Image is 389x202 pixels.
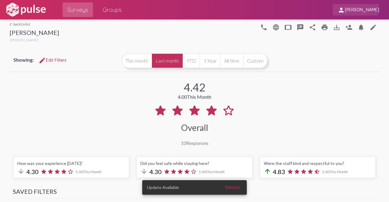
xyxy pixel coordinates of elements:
[273,168,285,175] span: 4.83
[243,53,267,68] button: Custom
[34,55,71,66] button: Edit FiltersEdit Filters
[152,53,183,68] button: Last month
[39,57,67,63] span: Edit Filters
[17,168,25,175] mat-icon: arrow_downward
[272,24,280,31] mat-icon: language
[140,168,148,175] mat-icon: arrow_downward
[13,57,34,63] span: Showing:
[140,161,248,166] div: Did you feel safe while staying here?
[345,7,379,13] span: [PERSON_NAME]
[370,24,377,31] mat-icon: edit
[338,6,345,14] mat-icon: person
[282,21,294,33] button: tablet
[294,21,306,33] button: speaker_notes
[357,24,365,31] mat-icon: Bell
[39,57,46,64] mat-icon: Edit Filters
[220,53,243,68] button: All time
[183,53,200,68] button: YTD
[187,94,211,100] span: This Month
[10,38,38,42] span: [PERSON_NAME]
[10,22,59,26] a: back to list
[306,21,318,33] button: Share
[355,21,367,33] button: Bell
[10,29,59,38] div: [PERSON_NAME]
[181,140,186,146] span: 10
[13,188,376,198] h3: Saved Filters
[181,140,208,146] div: Responses
[178,94,211,100] div: 4.00
[181,122,208,133] div: Overall
[309,24,316,31] mat-icon: Share
[260,24,267,31] mat-icon: language
[122,53,152,68] button: This month
[5,2,47,17] img: white-logo.svg
[200,53,220,68] button: 1 Year
[264,161,372,166] div: Were the staff kind and respectful to you?
[150,168,162,175] span: 4.30
[98,2,126,17] a: Groups
[26,168,39,175] span: 4.30
[258,21,270,33] button: language
[199,169,225,174] span: 5.00
[10,22,13,26] mat-icon: arrow_back_ios
[318,21,331,33] a: print
[297,24,304,31] mat-icon: speaker_notes
[220,182,244,193] button: Reload
[76,169,102,174] span: 5.00
[270,21,282,33] button: language
[321,24,328,31] mat-icon: print
[284,24,292,31] mat-icon: tablet
[331,21,343,33] button: Download
[147,184,179,190] span: Update Available
[63,2,93,17] a: Surveys
[329,169,348,174] span: This Month
[322,169,348,174] span: 2.00
[345,24,353,31] mat-icon: Person
[225,185,239,190] span: Reload
[67,4,88,15] span: Surveys
[333,24,340,31] mat-icon: Download
[103,4,122,15] span: Groups
[333,4,384,15] button: [PERSON_NAME]
[17,161,125,166] div: How was your experience [DATE]?
[184,80,205,94] div: 4.42
[206,169,225,174] span: This Month
[264,168,271,175] mat-icon: arrow_upward
[343,21,355,33] button: Person
[83,169,102,174] span: This Month
[367,21,379,33] a: edit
